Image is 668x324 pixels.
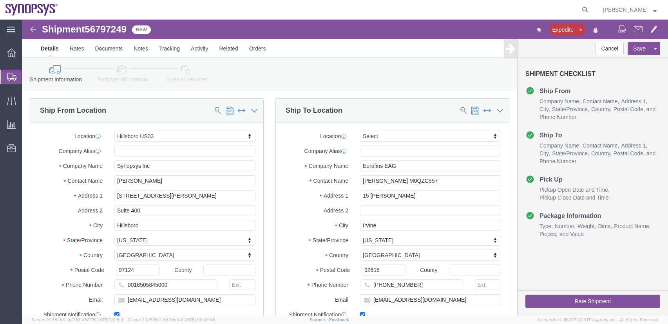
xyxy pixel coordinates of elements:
span: Eric Beilstein [603,5,648,14]
span: Server: 2025.18.0-dd719145275 [31,317,125,322]
span: Copyright © [DATE]-[DATE] Agistix Inc., All Rights Reserved [538,317,659,323]
iframe: FS Legacy Container [22,20,668,316]
img: logo [5,4,58,16]
span: [DATE] 09:51:11 [95,317,125,322]
button: [PERSON_NAME] [603,5,657,14]
span: Client: 2025.18.0-9839db4 [128,317,215,322]
a: Support [310,317,329,322]
span: [DATE] 09:32:48 [182,317,215,322]
a: Feedback [329,317,349,322]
